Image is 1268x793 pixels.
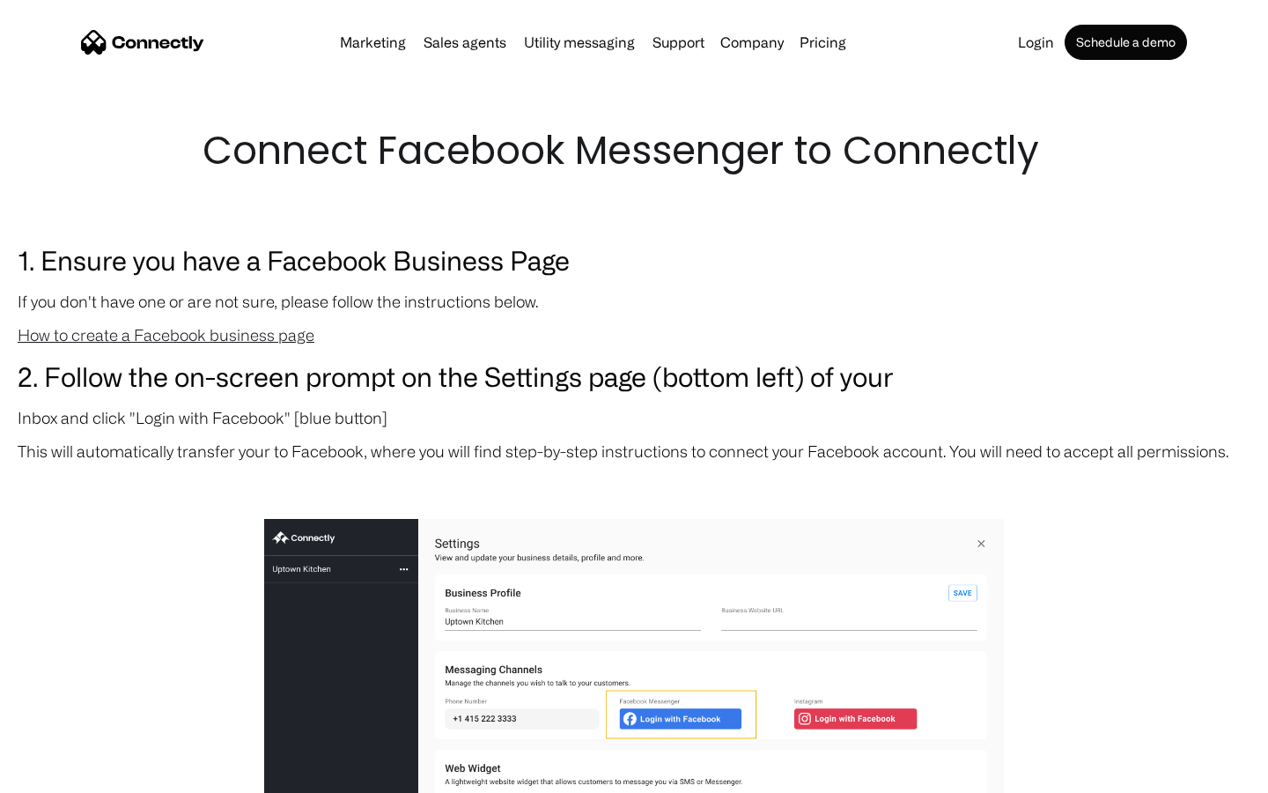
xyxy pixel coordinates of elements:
div: Company [720,30,784,55]
p: ‍ [18,472,1250,497]
a: Utility messaging [517,35,642,49]
a: Schedule a demo [1065,25,1187,60]
p: Inbox and click "Login with Facebook" [blue button] [18,405,1250,430]
a: Marketing [333,35,413,49]
aside: Language selected: English [18,762,106,787]
a: Pricing [792,35,853,49]
ul: Language list [35,762,106,787]
h3: 2. Follow the on-screen prompt on the Settings page (bottom left) of your [18,356,1250,396]
a: home [81,29,204,56]
a: Support [645,35,711,49]
div: Company [715,30,789,55]
p: This will automatically transfer your to Facebook, where you will find step-by-step instructions ... [18,439,1250,463]
h1: Connect Facebook Messenger to Connectly [203,123,1065,178]
a: Login [1011,35,1061,49]
a: How to create a Facebook business page [18,326,314,344]
p: If you don't have one or are not sure, please follow the instructions below. [18,289,1250,314]
a: Sales agents [417,35,513,49]
h3: 1. Ensure you have a Facebook Business Page [18,240,1250,280]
